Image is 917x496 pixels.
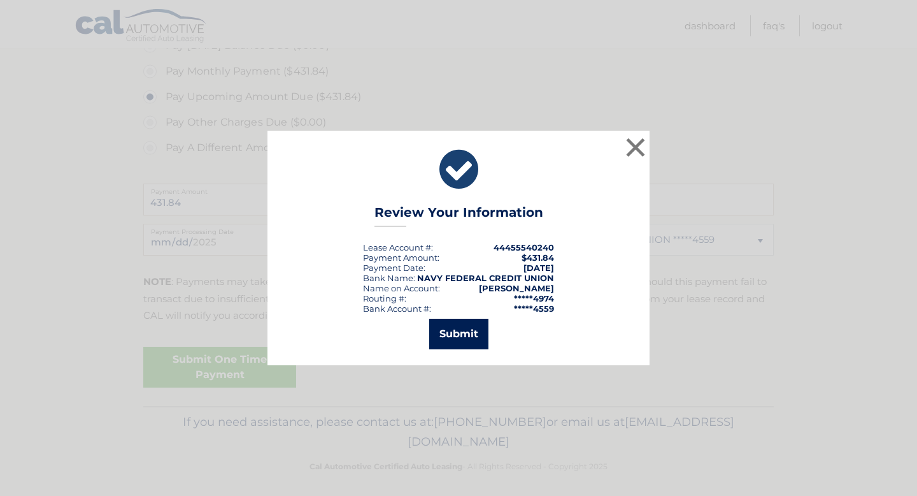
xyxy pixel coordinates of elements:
span: Payment Date [363,263,423,273]
div: Routing #: [363,293,406,303]
h3: Review Your Information [374,205,543,227]
div: Lease Account #: [363,242,433,252]
div: Bank Name: [363,273,415,283]
span: [DATE] [523,263,554,273]
div: Bank Account #: [363,303,431,314]
div: Payment Amount: [363,252,439,263]
strong: [PERSON_NAME] [479,283,554,293]
div: : [363,263,425,273]
button: Submit [429,319,488,349]
span: $431.84 [522,252,554,263]
button: × [623,135,648,160]
strong: NAVY FEDERAL CREDIT UNION [417,273,554,283]
strong: 44455540240 [494,242,554,252]
div: Name on Account: [363,283,440,293]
